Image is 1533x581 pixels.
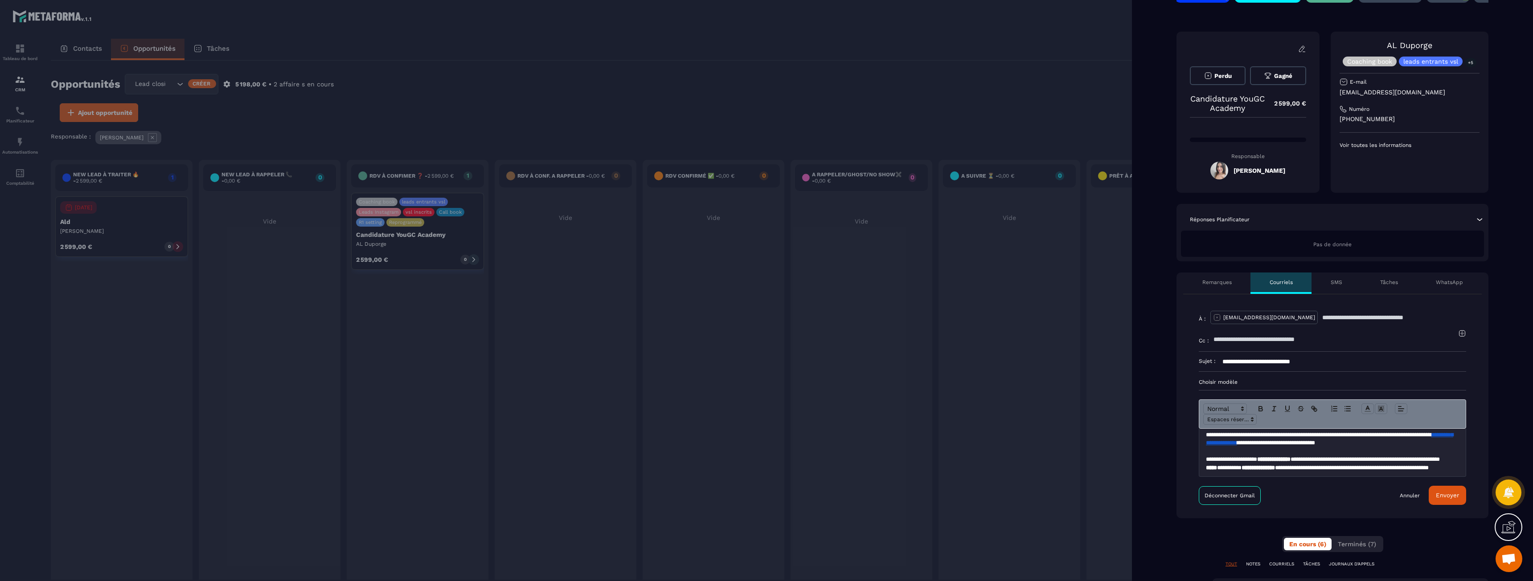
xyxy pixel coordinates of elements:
[1199,337,1209,344] p: Cc :
[1340,88,1480,97] p: [EMAIL_ADDRESS][DOMAIN_NAME]
[1349,106,1369,113] p: Numéro
[1350,78,1367,85] p: E-mail
[1329,561,1374,567] p: JOURNAUX D'APPELS
[1465,58,1476,67] p: +5
[1429,486,1466,505] button: Envoyer
[1340,142,1480,149] p: Voir toutes les informations
[1246,561,1260,567] p: NOTES
[1199,358,1216,365] p: Sujet :
[1332,538,1381,550] button: Terminés (7)
[1338,540,1376,548] span: Terminés (7)
[1223,314,1315,321] p: [EMAIL_ADDRESS][DOMAIN_NAME]
[1400,492,1420,499] a: Annuler
[1284,538,1332,550] button: En cours (6)
[1265,95,1306,112] p: 2 599,00 €
[1234,167,1285,174] h5: [PERSON_NAME]
[1270,279,1293,286] p: Courriels
[1190,94,1265,113] p: Candidature YouGC Academy
[1199,378,1466,386] p: Choisir modèle
[1380,279,1398,286] p: Tâches
[1190,66,1246,85] button: Perdu
[1347,58,1392,65] p: Coaching book
[1403,58,1458,65] p: leads entrants vsl
[1274,73,1292,79] span: Gagné
[1340,115,1480,123] p: [PHONE_NUMBER]
[1199,315,1206,322] p: À :
[1289,540,1326,548] span: En cours (6)
[1269,561,1294,567] p: COURRIELS
[1199,486,1261,505] a: Déconnecter Gmail
[1226,561,1237,567] p: TOUT
[1313,241,1352,248] span: Pas de donnée
[1250,66,1306,85] button: Gagné
[1331,279,1342,286] p: SMS
[1496,545,1522,572] a: Ouvrir le chat
[1202,279,1232,286] p: Remarques
[1190,216,1250,223] p: Réponses Planificateur
[1190,153,1306,159] p: Responsable
[1303,561,1320,567] p: TÂCHES
[1214,73,1232,79] span: Perdu
[1436,279,1463,286] p: WhatsApp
